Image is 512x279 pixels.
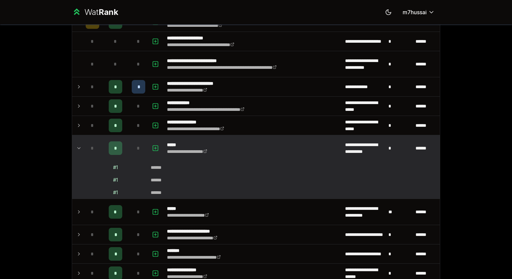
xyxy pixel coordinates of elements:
[403,8,427,16] span: m7hussai
[113,189,118,196] div: # 1
[99,7,118,17] span: Rank
[72,7,118,18] a: WatRank
[84,7,118,18] div: Wat
[397,6,440,18] button: m7hussai
[113,177,118,183] div: # 1
[113,164,118,171] div: # 1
